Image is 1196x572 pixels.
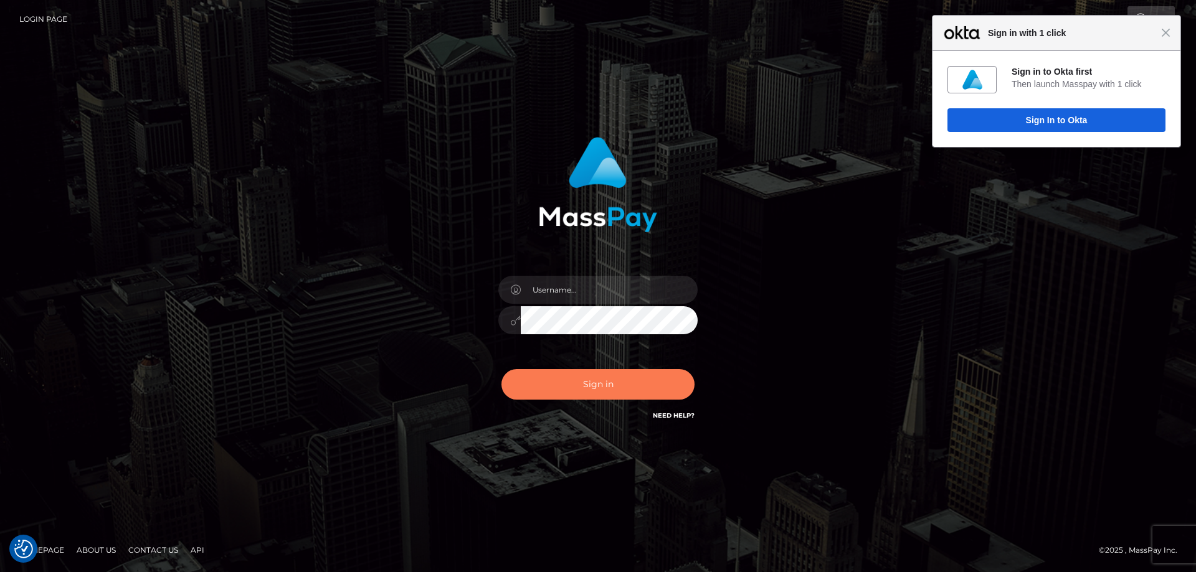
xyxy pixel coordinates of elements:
a: Contact Us [123,540,183,560]
button: Sign In to Okta [947,108,1165,132]
a: Homepage [14,540,69,560]
div: Sign in to Okta first [1012,66,1165,77]
img: fs0e4w0tqgG3dnpV8417 [962,70,982,90]
a: API [186,540,209,560]
a: Login Page [19,6,67,32]
div: Then launch Masspay with 1 click [1012,78,1165,90]
button: Consent Preferences [14,540,33,558]
input: Username... [521,276,698,304]
a: Need Help? [653,411,695,420]
button: Sign in [501,369,695,400]
img: MassPay Login [539,137,657,232]
span: Close [1161,28,1170,37]
img: Revisit consent button [14,540,33,558]
a: About Us [72,540,121,560]
span: Sign in with 1 click [982,26,1161,40]
div: © 2025 , MassPay Inc. [1099,543,1187,557]
a: Login [1127,6,1175,32]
